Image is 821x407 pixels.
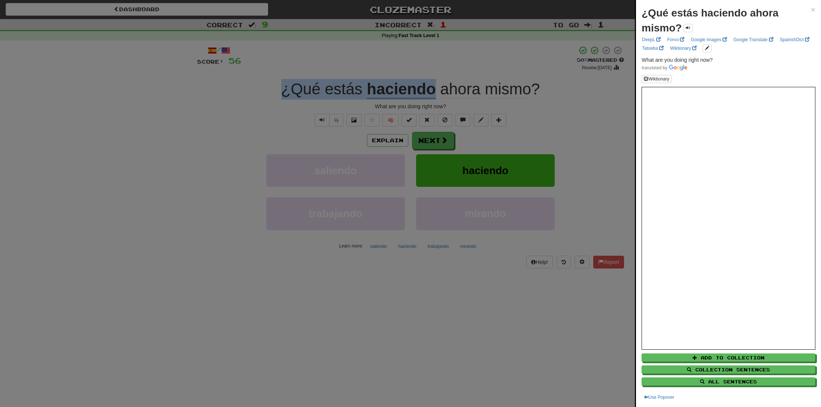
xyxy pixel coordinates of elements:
a: Google Images [688,36,729,44]
button: Close [811,6,815,13]
button: Collection Sentences [642,365,815,374]
button: edit links [703,44,712,52]
span: × [811,5,815,14]
a: Forvo [665,36,687,44]
a: Google Translate [731,36,776,44]
strong: ¿Qué estás haciendo ahora mismo? [642,7,779,34]
a: Wiktionary [668,44,699,52]
button: All Sentences [642,377,815,386]
span: What are you doing right now? [642,57,713,63]
a: DeepL [640,36,663,44]
button: Use Popover [642,393,676,401]
button: Wiktionary [642,75,672,83]
img: Color short [642,65,687,71]
a: Tatoeba [640,44,666,52]
button: Add to Collection [642,353,815,362]
a: SpanishDict [778,36,812,44]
